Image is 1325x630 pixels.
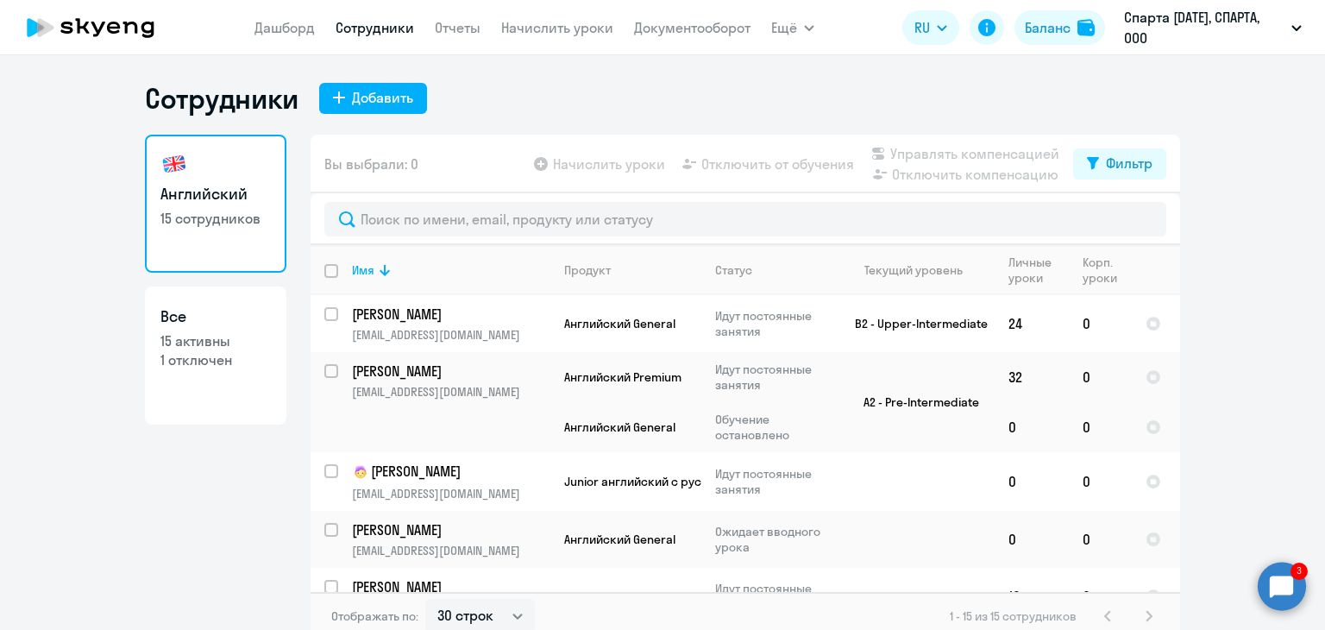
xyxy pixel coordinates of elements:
p: [EMAIL_ADDRESS][DOMAIN_NAME] [352,543,549,558]
td: 0 [995,452,1069,511]
span: Английский General [564,419,675,435]
td: B2 - Upper-Intermediate [834,568,995,625]
span: Вы выбрали: 0 [324,154,418,174]
span: Английский Premium [564,369,681,385]
a: Сотрудники [336,19,414,36]
p: [PERSON_NAME] [352,520,547,539]
p: Обучение остановлено [715,412,833,443]
div: Имя [352,262,549,278]
p: [EMAIL_ADDRESS][DOMAIN_NAME] [352,486,549,501]
td: A2 - Pre-Intermediate [834,352,995,452]
span: 1 - 15 из 15 сотрудников [950,608,1077,624]
h3: Все [160,306,271,328]
a: [PERSON_NAME] [352,362,549,381]
button: Спарта [DATE], СПАРТА, ООО [1115,7,1310,48]
td: 32 [995,352,1069,402]
img: english [160,150,188,178]
td: 10 [995,568,1069,625]
span: Английский General [564,316,675,331]
td: 0 [1069,295,1132,352]
td: 0 [1069,568,1132,625]
button: Добавить [319,83,427,114]
td: 0 [1069,511,1132,568]
h1: Сотрудники [145,81,298,116]
p: Идут постоянные занятия [715,308,833,339]
span: Отображать по: [331,608,418,624]
td: 0 [995,511,1069,568]
p: [PERSON_NAME] [352,305,547,324]
p: Спарта [DATE], СПАРТА, ООО [1124,7,1284,48]
a: [PERSON_NAME] [352,305,549,324]
td: 0 [1069,402,1132,452]
div: Баланс [1025,17,1071,38]
p: [PERSON_NAME] [352,362,547,381]
a: Английский15 сотрудников [145,135,286,273]
td: 0 [1069,452,1132,511]
a: Начислить уроки [501,19,613,36]
div: Текущий уровень [864,262,963,278]
div: Личные уроки [1008,255,1068,286]
img: child [352,463,369,481]
td: 0 [1069,352,1132,402]
p: [PERSON_NAME] [352,462,547,482]
a: [PERSON_NAME] [352,577,549,596]
span: RU [914,17,930,38]
a: [PERSON_NAME] [352,520,549,539]
a: Отчеты [435,19,480,36]
div: Добавить [352,87,413,108]
span: Ещё [771,17,797,38]
div: Имя [352,262,374,278]
button: RU [902,10,959,45]
a: Все15 активны1 отключен [145,287,286,425]
div: Статус [715,262,752,278]
div: Продукт [564,262,611,278]
p: 1 отключен [160,350,271,369]
h3: Английский [160,183,271,205]
span: Английский General [564,532,675,547]
p: [PERSON_NAME] [352,577,547,596]
td: 0 [995,402,1069,452]
td: 24 [995,295,1069,352]
p: 15 активны [160,331,271,350]
a: child[PERSON_NAME] [352,462,549,482]
p: Идут постоянные занятия [715,362,833,393]
td: B2 - Upper-Intermediate [834,295,995,352]
div: Корп. уроки [1083,255,1131,286]
span: Английский General [564,589,675,604]
div: Фильтр [1106,153,1152,173]
p: Идут постоянные занятия [715,466,833,497]
p: 15 сотрудников [160,209,271,228]
a: Дашборд [254,19,315,36]
div: Текущий уровень [848,262,994,278]
p: Ожидает вводного урока [715,524,833,555]
button: Фильтр [1073,148,1166,180]
p: [EMAIL_ADDRESS][DOMAIN_NAME] [352,327,549,343]
button: Ещё [771,10,814,45]
span: Junior английский с русскоговорящим преподавателем [564,474,889,489]
a: Документооборот [634,19,750,36]
img: balance [1077,19,1095,36]
p: Идут постоянные занятия [715,581,833,612]
p: [EMAIL_ADDRESS][DOMAIN_NAME] [352,384,549,400]
input: Поиск по имени, email, продукту или статусу [324,202,1166,236]
button: Балансbalance [1014,10,1105,45]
